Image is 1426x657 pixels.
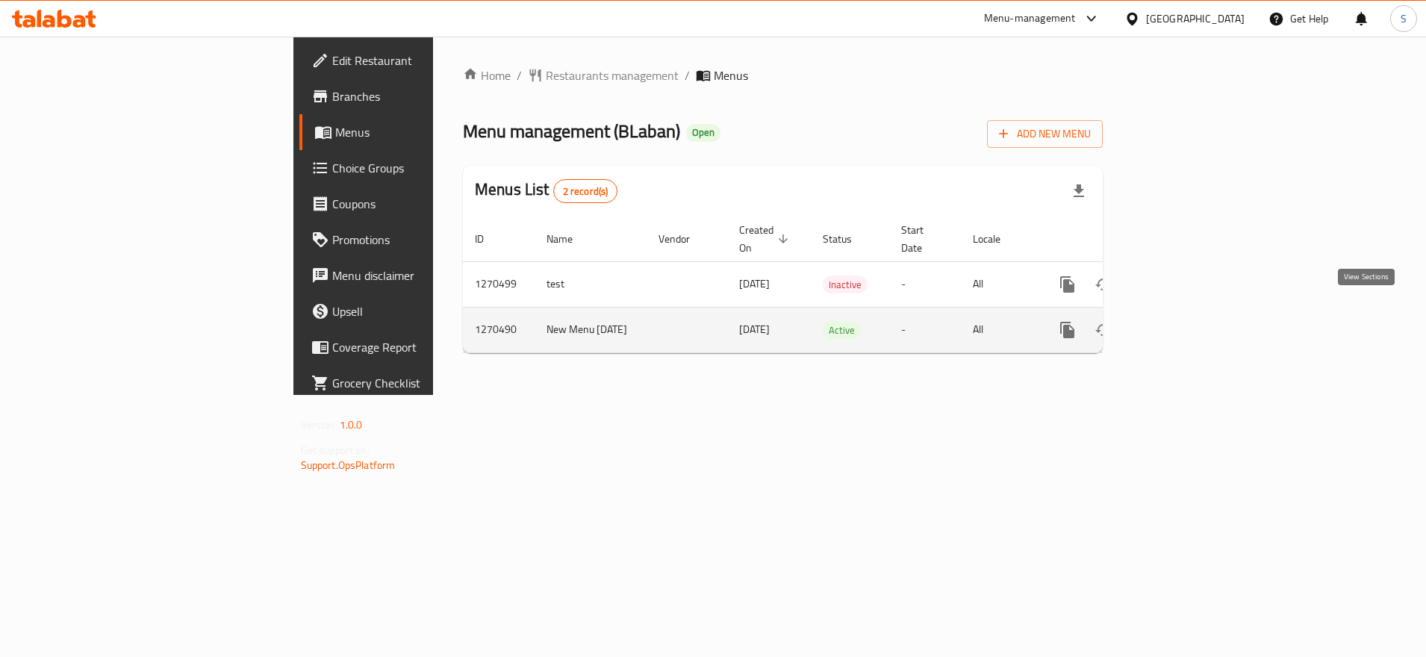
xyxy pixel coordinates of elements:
div: Inactive [823,275,868,293]
a: Restaurants management [528,66,679,84]
h2: Menus List [475,178,617,203]
nav: breadcrumb [463,66,1103,84]
button: more [1050,312,1086,348]
table: enhanced table [463,217,1205,353]
button: Add New Menu [987,120,1103,148]
span: Name [547,230,592,248]
span: Open [686,126,720,139]
span: Coupons [332,195,520,213]
span: Menu disclaimer [332,267,520,284]
span: Inactive [823,276,868,293]
span: S [1401,10,1407,27]
td: - [889,307,961,352]
span: Menu management ( BLaban ) [463,114,680,148]
td: All [961,307,1038,352]
span: Start Date [901,221,943,257]
button: more [1050,267,1086,302]
span: 1.0.0 [340,415,363,435]
div: [GEOGRAPHIC_DATA] [1146,10,1245,27]
a: Coverage Report [299,329,532,365]
div: Menu-management [984,10,1076,28]
div: Active [823,321,861,339]
span: Locale [973,230,1020,248]
span: Version: [301,415,337,435]
span: Get support on: [301,440,370,460]
td: - [889,261,961,307]
th: Actions [1038,217,1205,262]
a: Choice Groups [299,150,532,186]
span: Status [823,230,871,248]
a: Grocery Checklist [299,365,532,401]
a: Coupons [299,186,532,222]
span: Add New Menu [999,125,1091,143]
span: Restaurants management [546,66,679,84]
a: Edit Restaurant [299,43,532,78]
span: Upsell [332,302,520,320]
span: Active [823,322,861,339]
span: Choice Groups [332,159,520,177]
span: Vendor [658,230,709,248]
span: Menus [335,123,520,141]
span: Edit Restaurant [332,52,520,69]
a: Support.OpsPlatform [301,455,396,475]
div: Export file [1061,173,1097,209]
td: New Menu [DATE] [535,307,647,352]
span: [DATE] [739,320,770,339]
button: Change Status [1086,312,1121,348]
td: test [535,261,647,307]
span: Coverage Report [332,338,520,356]
span: Created On [739,221,793,257]
a: Menu disclaimer [299,258,532,293]
li: / [685,66,690,84]
button: Change Status [1086,267,1121,302]
div: Total records count [553,179,618,203]
a: Menus [299,114,532,150]
td: All [961,261,1038,307]
span: Menus [714,66,748,84]
div: Open [686,124,720,142]
span: 2 record(s) [554,184,617,199]
span: [DATE] [739,274,770,293]
a: Branches [299,78,532,114]
span: ID [475,230,503,248]
a: Upsell [299,293,532,329]
span: Promotions [332,231,520,249]
span: Grocery Checklist [332,374,520,392]
span: Branches [332,87,520,105]
a: Promotions [299,222,532,258]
